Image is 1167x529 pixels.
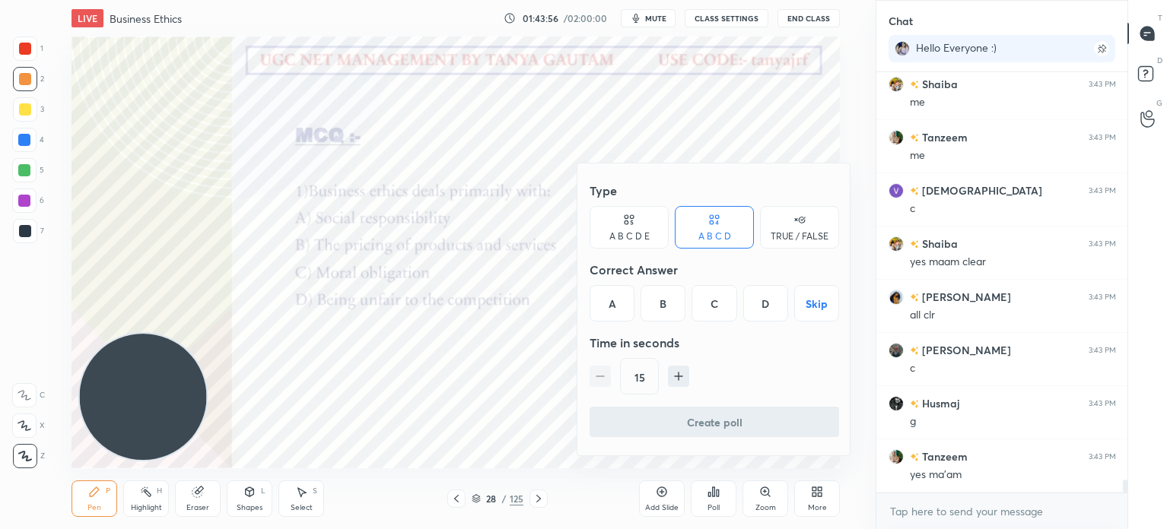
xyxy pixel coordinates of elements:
[692,285,736,322] div: C
[609,232,650,241] div: A B C D E
[794,285,839,322] button: Skip
[590,285,634,322] div: A
[743,285,788,322] div: D
[590,328,839,358] div: Time in seconds
[698,232,731,241] div: A B C D
[590,255,839,285] div: Correct Answer
[771,232,828,241] div: TRUE / FALSE
[641,285,685,322] div: B
[590,176,839,206] div: Type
